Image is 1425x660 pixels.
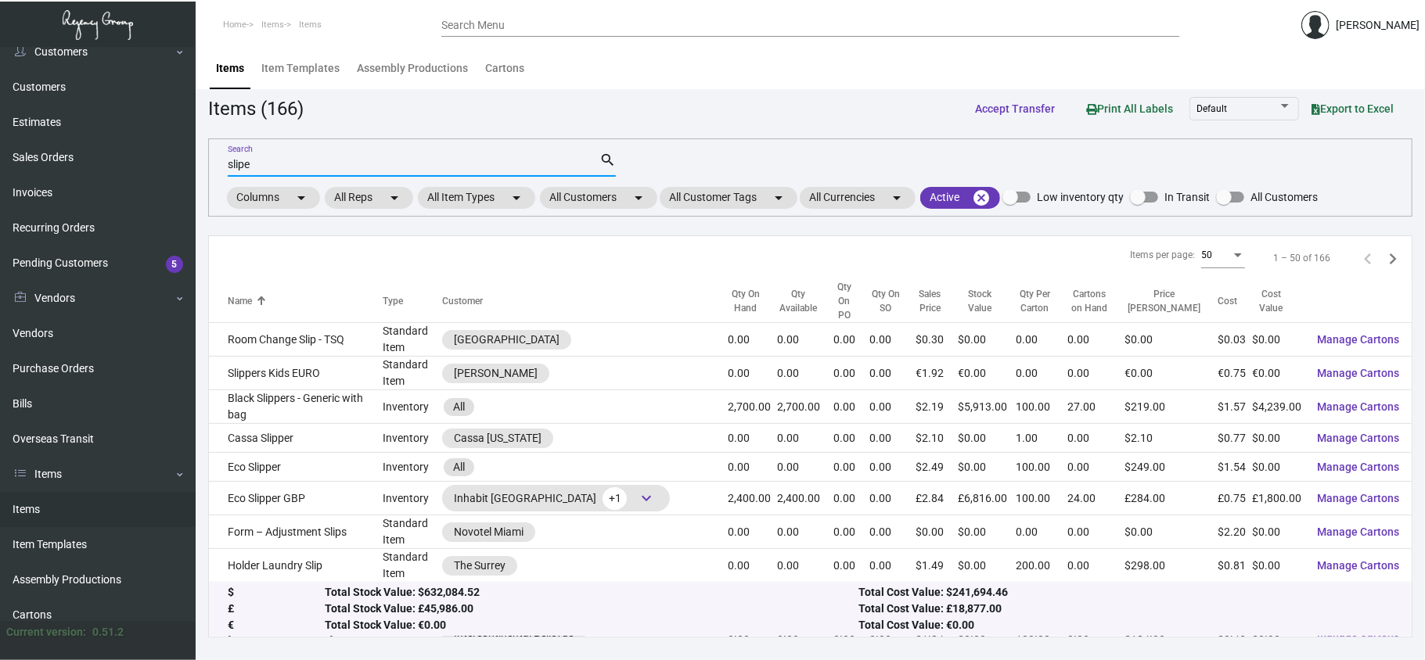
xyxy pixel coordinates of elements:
mat-chip: All [444,458,474,476]
div: Qty On SO [869,287,916,315]
td: 0.00 [1067,424,1125,453]
span: In Transit [1164,188,1210,206]
td: €0.75 [1218,357,1252,390]
td: £284.00 [1125,482,1218,515]
span: 50 [1201,249,1212,260]
mat-icon: arrow_drop_down [769,188,788,207]
td: 0.00 [777,357,833,390]
div: Name [228,294,252,308]
div: Total Stock Value: £45,986.00 [325,601,858,618]
mat-icon: arrow_drop_down [292,188,311,207]
td: Standard Item [383,357,442,390]
td: 0.00 [869,515,916,549]
button: Print All Labels [1074,94,1186,123]
div: Total Cost Value: $241,694.46 [859,585,1393,601]
td: 0.00 [833,515,869,549]
td: £2.84 [916,482,959,515]
span: Manage Cartons [1317,400,1399,413]
div: Qty Per Carton [1016,287,1067,315]
div: Qty On SO [869,287,902,315]
span: Manage Cartons [1317,367,1399,379]
td: 0.00 [777,453,833,482]
td: $0.00 [959,323,1017,357]
td: Room Change Slip - TSQ [209,323,383,357]
td: $219.00 [1125,390,1218,424]
button: Previous page [1355,246,1380,271]
td: $0.00 [959,515,1017,549]
div: Cost [1218,294,1237,308]
td: 24.00 [1067,482,1125,515]
td: 2,400.00 [777,482,833,515]
td: 2,700.00 [777,390,833,424]
td: 0.00 [728,323,777,357]
div: Current version: [6,624,86,640]
td: Slippers Kids EURO [209,357,383,390]
td: 100.00 [1016,482,1067,515]
td: 0.00 [777,515,833,549]
td: $0.00 [959,549,1017,583]
button: Manage Cartons [1304,359,1412,387]
td: 0.00 [833,453,869,482]
td: 0.00 [777,424,833,453]
div: Sales Price [916,287,945,315]
span: Export to Excel [1312,102,1394,115]
td: 1.00 [1016,424,1067,453]
div: £ [228,601,325,618]
mat-chip: All Reps [325,187,413,209]
td: €1.92 [916,357,959,390]
mat-icon: search [599,151,616,170]
mat-chip: All Customer Tags [660,187,797,209]
div: Qty On Hand [728,287,777,315]
div: Items (166) [208,95,304,123]
td: $0.00 [1252,323,1304,357]
td: Form – Adjustment Slips [209,515,383,549]
td: 0.00 [777,549,833,583]
td: Inventory [383,390,442,424]
td: $1.49 [916,549,959,583]
td: 0.00 [1067,515,1125,549]
div: Price [PERSON_NAME] [1125,287,1218,315]
td: Black Slippers - Generic with bag [209,390,383,424]
td: $249.00 [1125,453,1218,482]
td: Cassa Slipper [209,424,383,453]
td: 0.00 [1016,323,1067,357]
td: 0.00 [777,323,833,357]
td: $0.00 [916,515,959,549]
span: Manage Cartons [1317,492,1399,504]
mat-chip: All [444,398,474,416]
td: $1.54 [1218,453,1252,482]
td: $0.00 [1252,549,1304,583]
span: Manage Cartons [1317,461,1399,473]
td: $0.03 [1218,323,1252,357]
td: 0.00 [833,390,869,424]
span: Print All Labels [1086,102,1173,115]
button: Manage Cartons [1304,453,1412,481]
td: 2,400.00 [728,482,777,515]
span: Accept Transfer [975,102,1055,115]
td: €0.00 [1252,357,1304,390]
td: £1,800.00 [1252,482,1304,515]
div: Qty Available [777,287,819,315]
div: Total Cost Value: €0.00 [859,618,1393,634]
td: 0.00 [1067,357,1125,390]
div: Items [216,60,244,77]
div: The Surrey [454,558,506,574]
mat-icon: cancel [972,188,991,207]
td: $2.49 [916,453,959,482]
td: Inventory [383,424,442,453]
td: €0.00 [1125,357,1218,390]
div: Cartons [485,60,524,77]
div: Assembly Productions [357,60,468,77]
td: Inventory [383,453,442,482]
td: 100.00 [1016,390,1067,424]
td: $2.10 [916,424,959,453]
mat-chip: Active [920,187,1000,209]
td: 0.00 [869,323,916,357]
td: 0.00 [869,357,916,390]
td: $5,913.00 [959,390,1017,424]
span: Manage Cartons [1317,559,1399,572]
div: Sales Price [916,287,959,315]
td: 0.00 [833,424,869,453]
div: Total Stock Value: $632,084.52 [325,585,858,601]
button: Manage Cartons [1304,325,1412,353]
